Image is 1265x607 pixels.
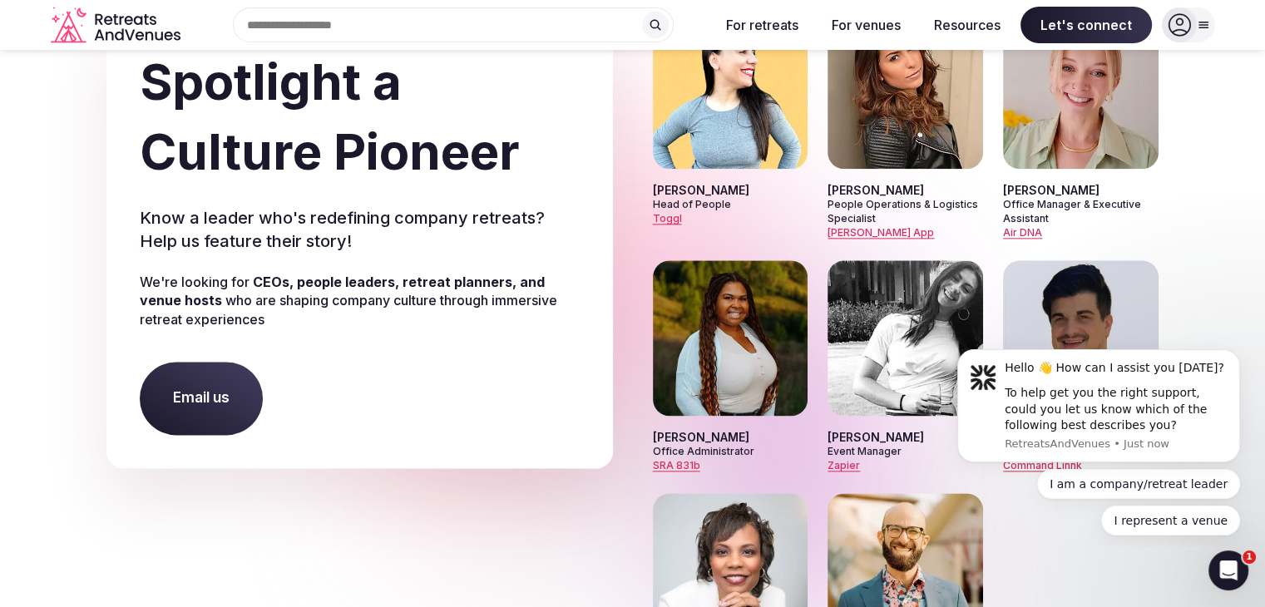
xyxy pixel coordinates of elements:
span: Let's connect [1020,7,1152,43]
a: Air DNA [1003,226,1042,239]
p: [PERSON_NAME] [1003,182,1159,199]
img: Sarah Julise Stratton [1003,13,1159,169]
p: [PERSON_NAME] [828,429,983,446]
img: Whitney Amott [653,260,808,416]
iframe: Intercom live chat [1208,550,1248,590]
p: Event Manager [828,445,983,459]
a: [PERSON_NAME] App [828,226,934,239]
p: [PERSON_NAME] [653,182,808,199]
button: For retreats [713,7,812,43]
a: SRA 831b [653,459,700,471]
svg: Retreats and Venues company logo [51,7,184,44]
span: 1 [1243,550,1256,564]
img: Sasha Franco [828,260,983,416]
img: Ian Ambrosio [1003,260,1159,416]
p: [PERSON_NAME] [828,182,983,199]
h2: Spotlight a Culture Pioneer [140,47,580,186]
p: Know a leader who's redefining company retreats? Help us feature their story! [140,206,580,253]
p: Head of People [653,198,808,212]
p: People Operations & Logistics Specialist [828,198,983,226]
button: For venues [818,7,914,43]
a: Zapier [828,459,860,471]
p: Office Administrator [653,445,808,459]
img: Bianca Gabriele [828,13,983,169]
p: We're looking for who are shaping company culture through immersive retreat experiences [140,273,580,328]
a: Visit the homepage [51,7,184,44]
p: [PERSON_NAME] [653,429,808,446]
span: CEOs, people leaders, retreat planners, and venue hosts [140,274,545,308]
p: Office Manager & Executive Assistant [1003,198,1159,226]
a: Email us [140,362,263,435]
button: Resources [921,7,1014,43]
a: Toggl [653,212,682,225]
img: Dajana Dakonovic [653,13,808,169]
iframe: Intercom notifications message [932,336,1265,545]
